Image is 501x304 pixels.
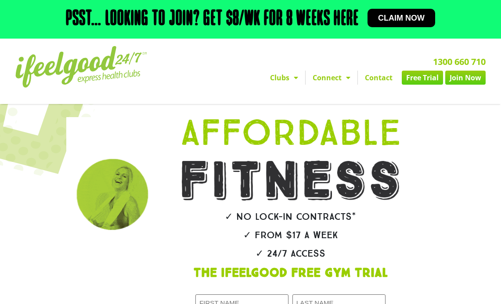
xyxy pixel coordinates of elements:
h2: Psst… Looking to join? Get $8/wk for 8 weeks here [66,9,359,30]
a: 1300 660 710 [433,56,486,68]
h2: ✓ From $17 a week [155,230,426,240]
span: Claim now [378,14,425,22]
a: Clubs [263,71,305,85]
h1: The IfeelGood Free Gym Trial [155,267,426,279]
a: Free Trial [402,71,443,85]
a: Connect [306,71,357,85]
a: Contact [358,71,400,85]
nav: Menu [183,71,486,85]
a: Claim now [368,9,435,27]
h2: ✓ No lock-in contracts* [155,212,426,222]
a: Join Now [445,71,486,85]
h2: ✓ 24/7 Access [155,249,426,258]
